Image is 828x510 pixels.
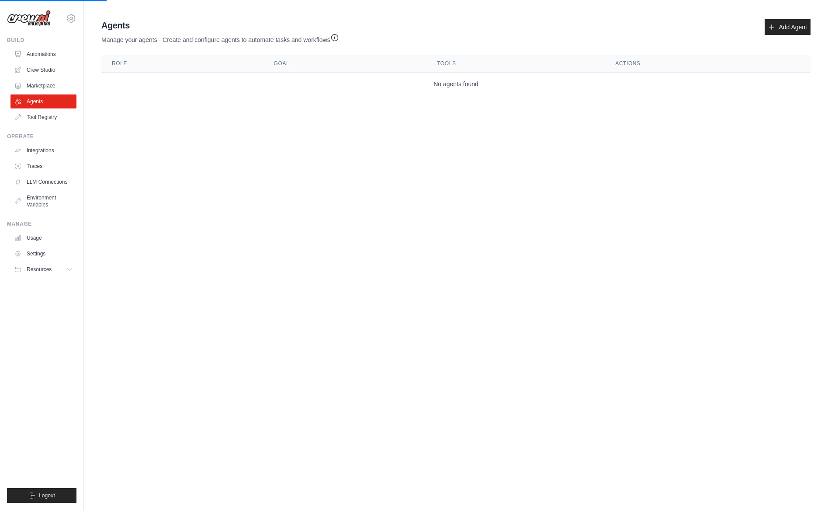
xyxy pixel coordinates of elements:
[10,143,76,157] a: Integrations
[10,110,76,124] a: Tool Registry
[10,79,76,93] a: Marketplace
[27,266,52,273] span: Resources
[10,47,76,61] a: Automations
[10,94,76,108] a: Agents
[10,262,76,276] button: Resources
[7,220,76,227] div: Manage
[101,19,339,31] h2: Agents
[7,133,76,140] div: Operate
[7,37,76,44] div: Build
[7,10,51,27] img: Logo
[10,231,76,245] a: Usage
[10,159,76,173] a: Traces
[765,19,811,35] a: Add Agent
[10,63,76,77] a: Crew Studio
[39,492,55,499] span: Logout
[605,55,811,73] th: Actions
[101,73,811,96] td: No agents found
[7,488,76,503] button: Logout
[10,175,76,189] a: LLM Connections
[426,55,605,73] th: Tools
[263,55,427,73] th: Goal
[10,191,76,212] a: Environment Variables
[101,55,263,73] th: Role
[10,247,76,261] a: Settings
[101,31,339,44] p: Manage your agents - Create and configure agents to automate tasks and workflows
